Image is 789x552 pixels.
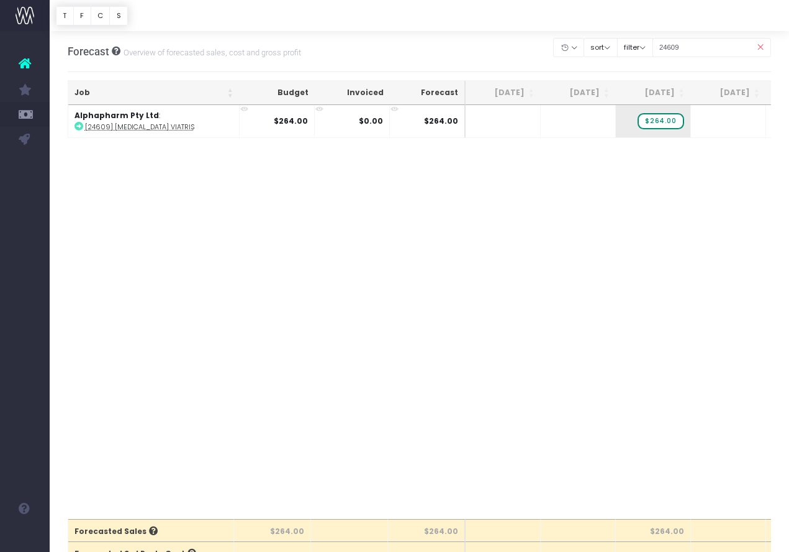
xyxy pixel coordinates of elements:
th: $264.00 [388,519,466,541]
span: wayahead Sales Forecast Item [638,113,683,129]
div: Vertical button group [56,6,128,25]
strong: Alphapharm Pty Ltd [74,110,159,121]
td: : [68,105,240,137]
strong: $264.00 [274,116,308,126]
strong: $0.00 [359,116,383,126]
span: $264.00 [424,116,458,127]
span: Forecasted Sales [74,526,158,537]
th: Forecast [390,81,466,105]
small: Overview of forecasted sales, cost and gross profit [120,45,301,58]
button: C [91,6,110,25]
th: Jul 25: activate to sort column ascending [541,81,616,105]
button: F [73,6,91,25]
span: Forecast [68,45,109,58]
img: images/default_profile_image.png [16,527,34,546]
button: sort [584,38,618,57]
th: Aug 25: activate to sort column ascending [616,81,691,105]
th: Jun 25: activate to sort column ascending [466,81,541,105]
th: $264.00 [616,519,691,541]
th: Invoiced [315,81,390,105]
abbr: [24609] Trimethoprim Viatris [85,122,194,132]
th: Budget [240,81,315,105]
th: Sep 25: activate to sort column ascending [691,81,766,105]
button: T [56,6,74,25]
input: Search... [652,38,772,57]
th: $264.00 [234,519,311,541]
button: filter [617,38,653,57]
th: Job: activate to sort column ascending [68,81,240,105]
button: S [109,6,128,25]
